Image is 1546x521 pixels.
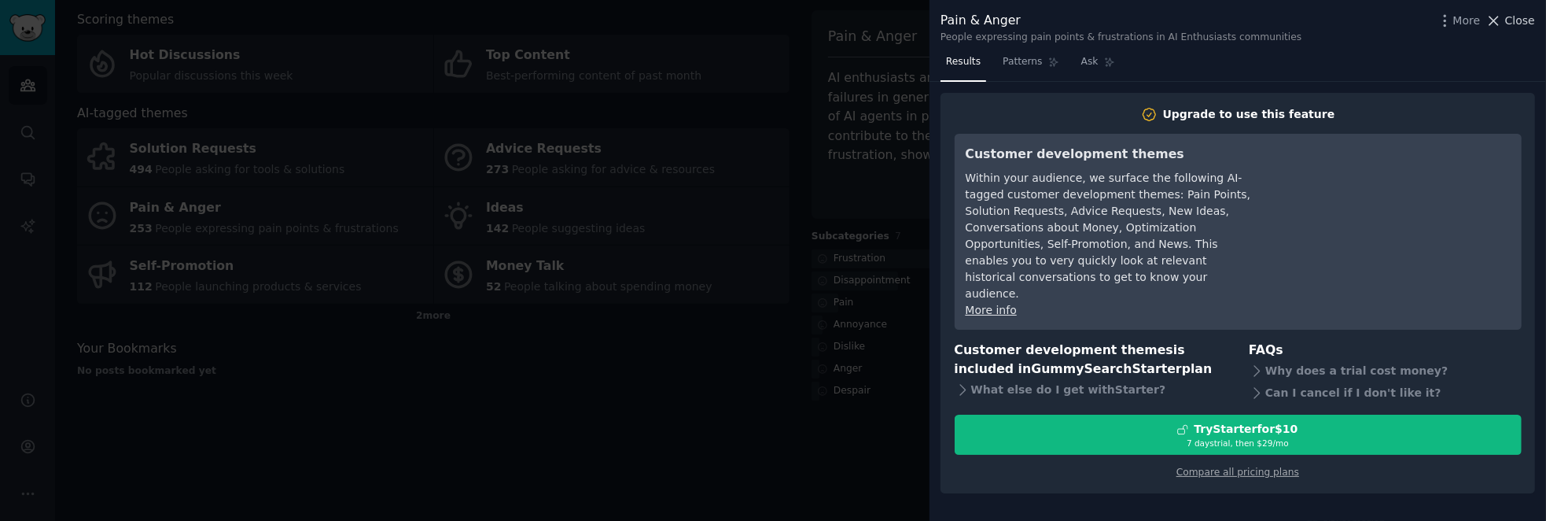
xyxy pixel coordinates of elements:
h3: FAQs [1249,341,1522,360]
iframe: YouTube video player [1275,145,1511,263]
a: More info [966,304,1017,316]
div: Why does a trial cost money? [1249,360,1522,382]
div: Upgrade to use this feature [1163,106,1335,123]
span: Ask [1081,55,1099,69]
button: More [1437,13,1481,29]
span: Close [1505,13,1535,29]
div: Try Starter for $10 [1194,421,1298,438]
a: Results [940,50,986,82]
div: Pain & Anger [940,11,1301,31]
a: Ask [1076,50,1121,82]
div: Can I cancel if I don't like it? [1249,382,1522,404]
button: Close [1485,13,1535,29]
div: What else do I get with Starter ? [955,379,1228,401]
span: Patterns [1003,55,1042,69]
div: Within your audience, we surface the following AI-tagged customer development themes: Pain Points... [966,170,1253,302]
div: People expressing pain points & frustrations in AI Enthusiasts communities [940,31,1301,45]
a: Compare all pricing plans [1176,467,1299,478]
span: More [1453,13,1481,29]
span: Results [946,55,981,69]
h3: Customer development themes [966,145,1253,164]
button: TryStarterfor$107 daystrial, then $29/mo [955,415,1522,455]
div: 7 days trial, then $ 29 /mo [955,438,1521,449]
h3: Customer development themes is included in plan [955,341,1228,379]
span: GummySearch Starter [1031,361,1181,376]
a: Patterns [997,50,1064,82]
